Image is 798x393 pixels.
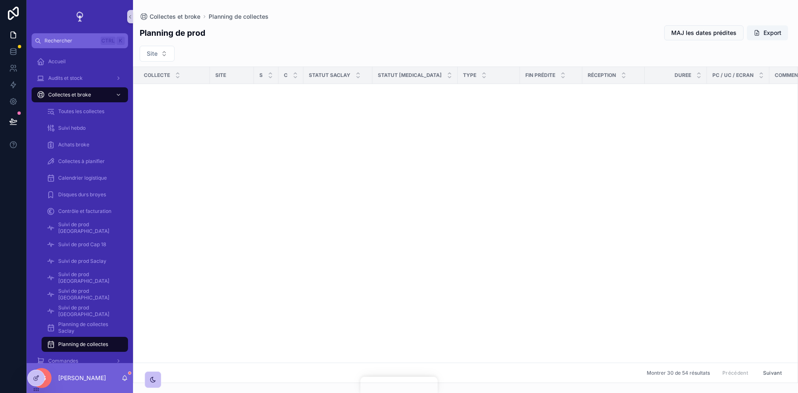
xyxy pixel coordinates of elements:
span: Site [147,49,158,58]
span: Statut Saclay [309,72,350,79]
button: RechercherCtrlK [32,33,128,48]
span: Suivi de prod [GEOGRAPHIC_DATA] [58,221,120,235]
button: Select Button [140,46,175,62]
span: Suivi de prod [GEOGRAPHIC_DATA] [58,271,120,284]
a: Planning de collectes [209,12,268,21]
span: Achats broke [58,141,89,148]
span: C [284,72,288,79]
span: Suivi hebdo [58,125,86,131]
span: Collectes et broke [150,12,200,21]
span: MAJ les dates prédites [671,29,736,37]
span: Suivi de prod [GEOGRAPHIC_DATA] [58,304,120,318]
span: Accueil [48,58,66,65]
a: Collectes à planifier [42,154,128,169]
a: Commandes [32,353,128,368]
button: MAJ les dates prédites [664,25,744,40]
span: Collectes à planifier [58,158,105,165]
span: Type [463,72,476,79]
span: Statut [MEDICAL_DATA] [378,72,442,79]
span: Ctrl [101,37,116,45]
a: Disques durs broyes [42,187,128,202]
a: Collectes et broke [32,87,128,102]
span: Commandes [48,358,78,364]
a: Contrôle et facturation [42,204,128,219]
a: Toutes les collectes [42,104,128,119]
a: Suivi de prod Cap 18 [42,237,128,252]
span: Planning de collectes Saclay [58,321,120,334]
span: Planning de collectes [58,341,108,348]
a: Suivi hebdo [42,121,128,136]
span: Calendrier logistique [58,175,107,181]
a: Suivi de prod Saclay [42,254,128,269]
a: Planning de collectes Saclay [42,320,128,335]
h1: Planning de prod [140,27,205,39]
a: Suivi de prod [GEOGRAPHIC_DATA] [42,220,128,235]
span: Contrôle et facturation [58,208,111,215]
span: Duree [675,72,691,79]
a: Suivi de prod [GEOGRAPHIC_DATA] [42,304,128,319]
span: Disques durs broyes [58,191,106,198]
div: scrollable content [27,48,133,363]
a: Planning de collectes [42,337,128,352]
img: App logo [73,10,86,23]
span: Montrer 30 de 54 résultats [647,370,710,376]
span: Suivi de prod Cap 18 [58,241,106,248]
a: Collectes et broke [140,12,200,21]
span: Audits et stock [48,75,83,82]
span: K [117,37,124,44]
span: Rechercher [44,37,97,44]
span: Toutes les collectes [58,108,104,115]
a: Suivi de prod [GEOGRAPHIC_DATA] [42,270,128,285]
a: Suivi de prod [GEOGRAPHIC_DATA] [42,287,128,302]
a: Calendrier logistique [42,171,128,185]
a: Audits et stock [32,71,128,86]
span: Suivi de prod [GEOGRAPHIC_DATA] [58,288,120,301]
a: Accueil [32,54,128,69]
span: Collecte [144,72,170,79]
span: Suivi de prod Saclay [58,258,106,264]
p: [PERSON_NAME] [58,374,106,382]
span: Collectes et broke [48,91,91,98]
span: Site [215,72,226,79]
button: Export [747,25,788,40]
span: PC / UC / Ecran [712,72,754,79]
a: Achats broke [42,137,128,152]
button: Suivant [757,366,788,379]
span: S [259,72,263,79]
span: Fin prédite [525,72,555,79]
span: Réception [588,72,616,79]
